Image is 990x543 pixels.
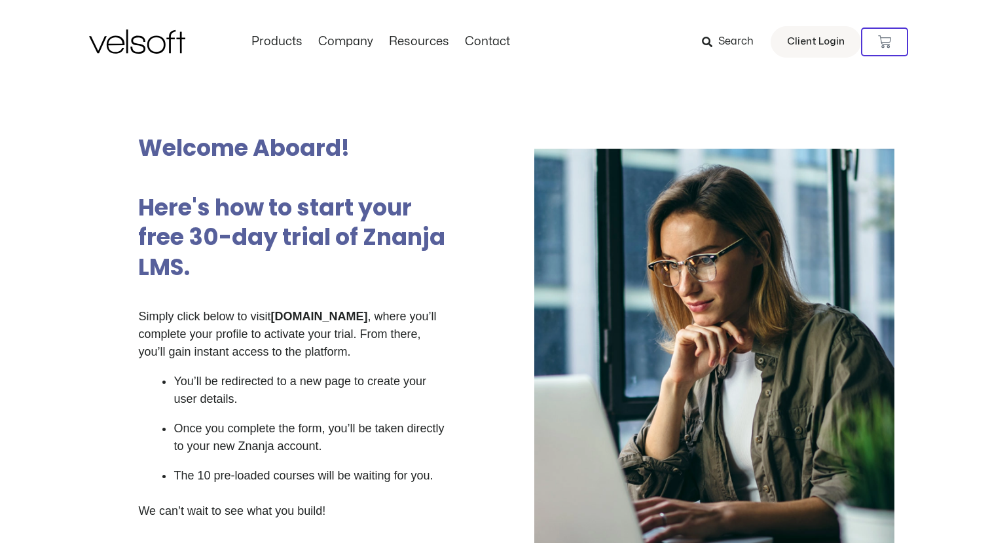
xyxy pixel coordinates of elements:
p: We can’t wait to see what you build! [138,502,447,520]
p: The 10 pre-loaded courses will be waiting for you. [174,467,447,485]
p: Simply click below to visit , where you’ll complete your profile to activate your trial. From the... [138,308,447,361]
span: Search [718,33,754,50]
nav: Menu [244,35,518,49]
img: Velsoft Training Materials [89,29,185,54]
a: ResourcesMenu Toggle [381,35,457,49]
h2: Welcome Aboard! Here's how to start your free 30-day trial of Znanja LMS. [138,133,445,282]
p: Once you complete the form, you’ll be taken directly to your new Znanja account. [174,420,447,455]
span: Client Login [787,33,845,50]
a: ProductsMenu Toggle [244,35,310,49]
strong: [DOMAIN_NAME] [270,310,367,323]
p: You’ll be redirected to a new page to create your user details. [174,373,447,408]
a: CompanyMenu Toggle [310,35,381,49]
a: Client Login [771,26,861,58]
a: ContactMenu Toggle [457,35,518,49]
a: Search [702,31,763,53]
